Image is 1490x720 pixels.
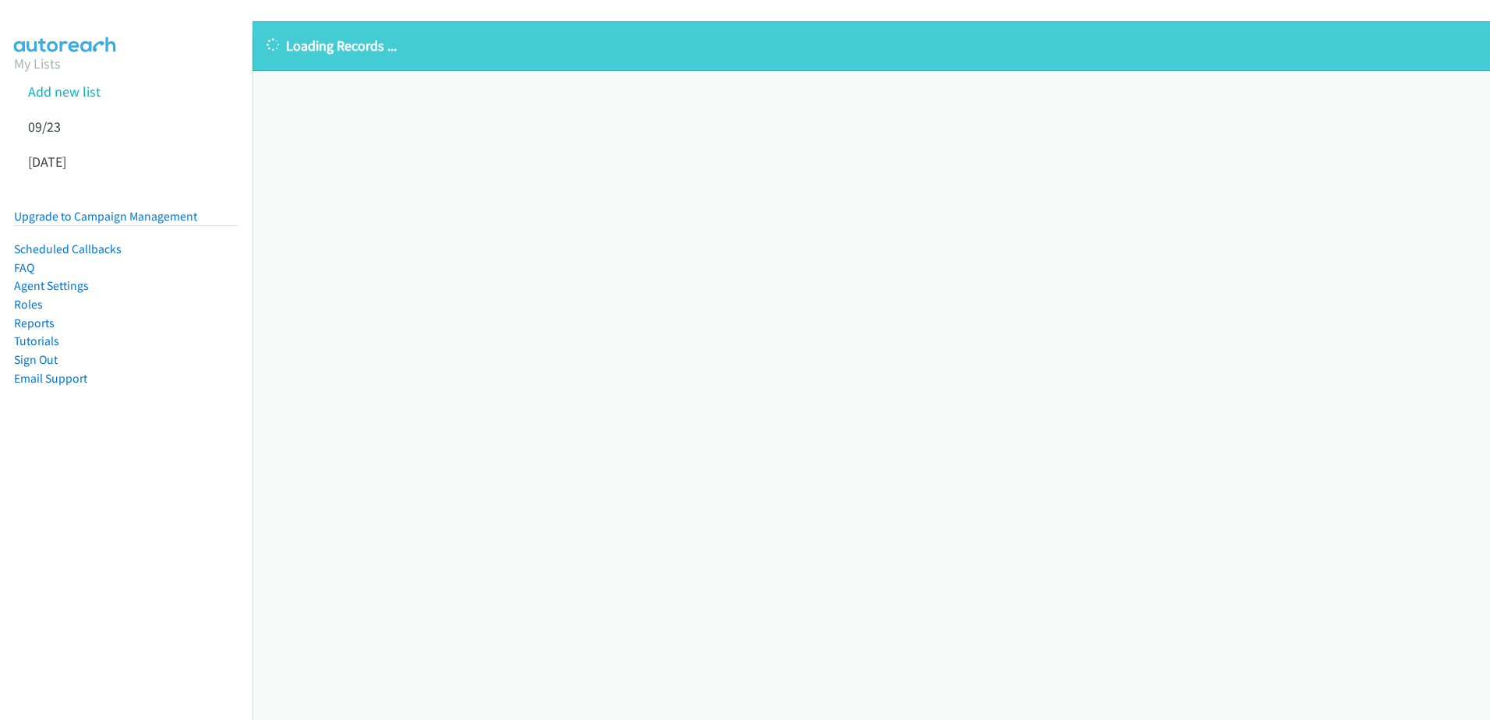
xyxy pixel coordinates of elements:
[267,35,1476,56] p: Loading Records ...
[14,316,55,330] a: Reports
[14,334,59,348] a: Tutorials
[14,278,89,293] a: Agent Settings
[14,209,197,224] a: Upgrade to Campaign Management
[14,371,87,386] a: Email Support
[14,260,34,275] a: FAQ
[28,153,66,171] a: [DATE]
[14,242,122,256] a: Scheduled Callbacks
[14,352,58,367] a: Sign Out
[28,83,101,101] a: Add new list
[28,118,61,136] a: 09/23
[14,297,43,312] a: Roles
[14,55,61,72] a: My Lists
